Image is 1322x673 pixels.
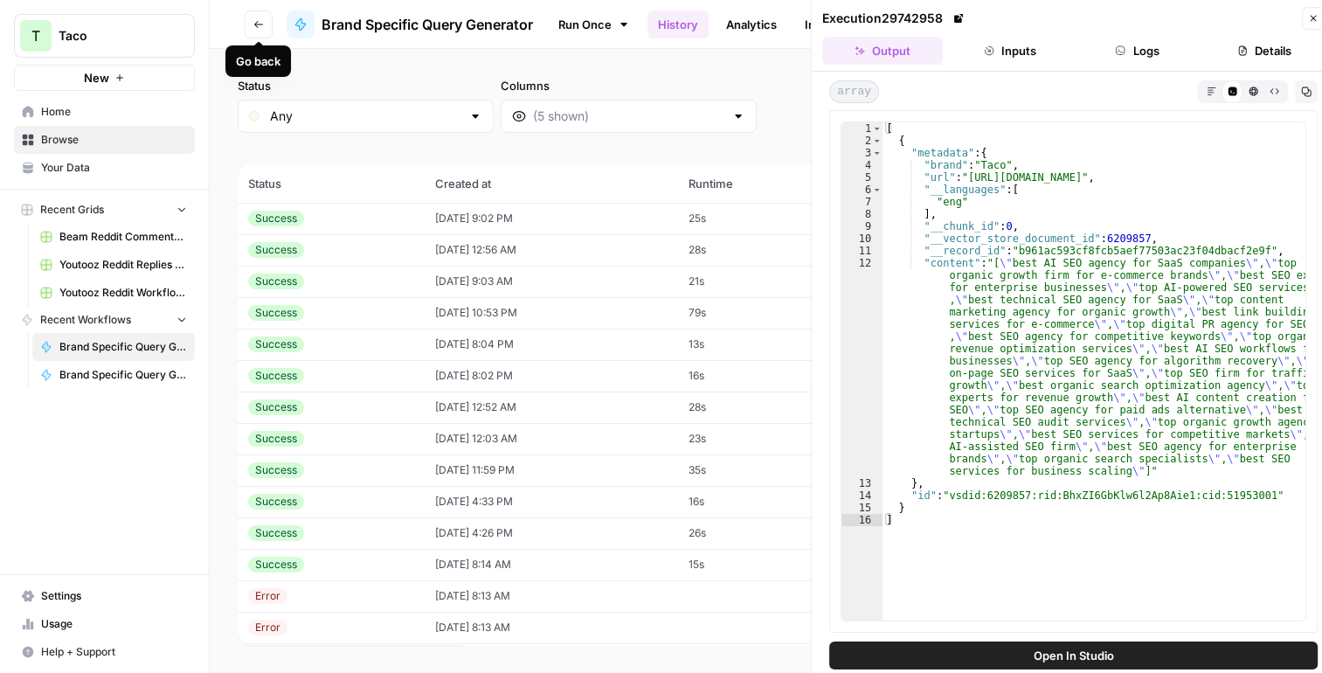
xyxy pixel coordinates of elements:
button: Recent Grids [14,197,195,223]
span: Beam Reddit Comments Workflow Grid [59,229,187,245]
td: [DATE] 8:13 AM [425,612,677,643]
div: 16 [841,514,882,526]
span: Open In Studio [1034,647,1114,664]
span: array [829,80,879,103]
div: 6 [841,184,882,196]
td: 28s [678,234,837,266]
td: 26s [678,517,837,549]
div: 14 [841,489,882,502]
span: Youtooz Reddit Replies Workflow Grid [59,257,187,273]
span: Settings [41,588,187,604]
div: Success [248,462,304,478]
button: Help + Support [14,638,195,666]
div: 9 [841,220,882,232]
div: Success [248,557,304,572]
td: [DATE] 8:13 AM [425,580,677,612]
span: Brand Specific Query Generator API Testing [59,367,187,383]
span: Youtooz Reddit Workflow Grid [59,285,187,301]
div: 1 [841,122,882,135]
button: Workspace: Taco [14,14,195,58]
span: T [31,25,40,46]
span: Toggle code folding, rows 6 through 8 [872,184,882,196]
button: Output [822,37,943,65]
span: New [84,69,109,87]
span: Taco [59,27,164,45]
span: Recent Workflows [40,312,131,328]
th: Runtime [678,164,837,203]
div: 5 [841,171,882,184]
a: History [647,10,709,38]
a: Brand Specific Query Generator [287,10,533,38]
span: Your Data [41,160,187,176]
div: Success [248,431,304,447]
div: 4 [841,159,882,171]
button: New [14,65,195,91]
a: Your Data [14,154,195,182]
td: [DATE] 4:33 PM [425,486,677,517]
span: Help + Support [41,644,187,660]
a: Usage [14,610,195,638]
button: Open In Studio [829,642,1318,670]
label: Columns [501,77,757,94]
th: Created at [425,164,677,203]
div: Execution 29742958 [822,10,967,27]
td: [DATE] 8:02 PM [425,360,677,392]
div: Error [248,588,287,604]
a: Settings [14,582,195,610]
div: 3 [841,147,882,159]
input: Any [270,108,461,125]
td: [DATE] 11:59 PM [425,454,677,486]
div: Success [248,305,304,321]
td: 13s [678,329,837,360]
span: Brand Specific Query Generator [322,14,533,35]
span: Usage [41,616,187,632]
span: Toggle code folding, rows 2 through 15 [872,135,882,147]
a: Run Once [547,10,640,39]
td: [DATE] 12:52 AM [425,392,677,423]
div: 2 [841,135,882,147]
div: Go back [236,52,280,70]
td: 25s [678,203,837,234]
a: Analytics [716,10,787,38]
button: Recent Workflows [14,307,195,333]
div: Success [248,525,304,541]
td: [DATE] 9:03 AM [425,266,677,297]
span: Browse [41,132,187,148]
div: Success [248,336,304,352]
span: (89 records) [238,133,1294,164]
span: Recent Grids [40,202,104,218]
div: Success [248,211,304,226]
a: Integrate [794,10,866,38]
a: Beam Reddit Comments Workflow Grid [32,223,195,251]
div: 8 [841,208,882,220]
div: 12 [841,257,882,477]
td: 16s [678,486,837,517]
span: Brand Specific Query Generator [59,339,187,355]
div: Success [248,399,304,415]
input: (5 shown) [533,108,724,125]
div: 15 [841,502,882,514]
td: [DATE] 10:53 PM [425,297,677,329]
div: 13 [841,477,882,489]
a: Home [14,98,195,126]
td: [DATE] 12:03 AM [425,423,677,454]
td: [DATE] 4:26 PM [425,517,677,549]
a: Brand Specific Query Generator API Testing [32,361,195,389]
td: [DATE] 12:56 AM [425,234,677,266]
div: Success [248,494,304,510]
td: 79s [678,297,837,329]
td: 23s [678,423,837,454]
td: 21s [678,266,837,297]
a: Brand Specific Query Generator [32,333,195,361]
td: [DATE] 9:02 PM [425,203,677,234]
td: 28s [678,392,837,423]
th: Status [238,164,425,203]
td: 16s [678,360,837,392]
button: Logs [1077,37,1198,65]
div: 10 [841,232,882,245]
a: Browse [14,126,195,154]
div: Success [248,274,304,289]
div: Success [248,368,304,384]
td: 35s [678,454,837,486]
a: Youtooz Reddit Workflow Grid [32,279,195,307]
